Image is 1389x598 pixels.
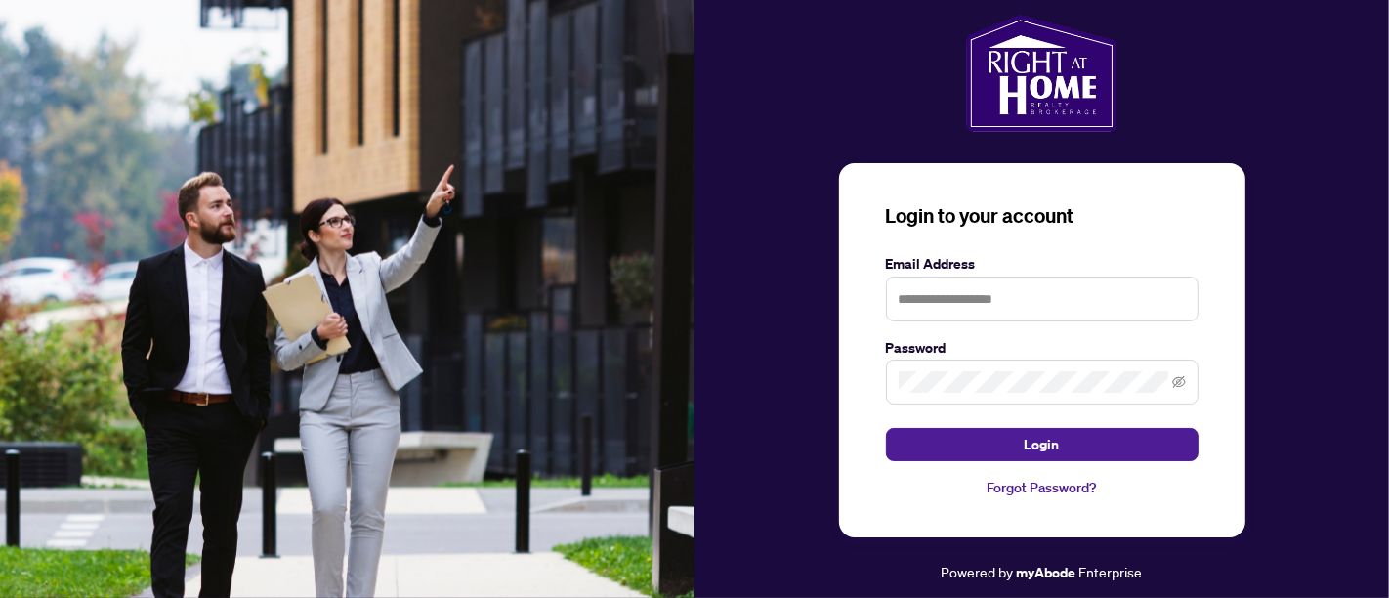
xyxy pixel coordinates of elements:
[1172,375,1186,389] span: eye-invisible
[886,477,1199,498] a: Forgot Password?
[886,202,1199,230] h3: Login to your account
[886,428,1199,461] button: Login
[1025,429,1060,460] span: Login
[1079,563,1143,580] span: Enterprise
[966,15,1117,132] img: ma-logo
[886,337,1199,359] label: Password
[942,563,1014,580] span: Powered by
[1017,562,1076,583] a: myAbode
[886,253,1199,275] label: Email Address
